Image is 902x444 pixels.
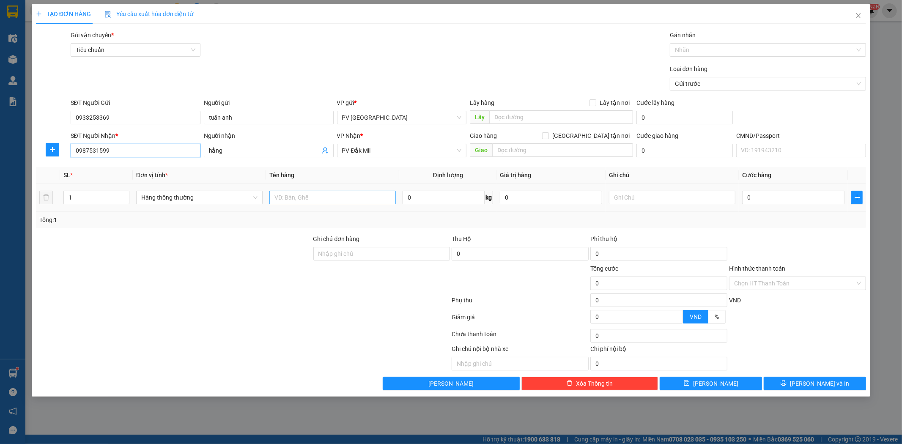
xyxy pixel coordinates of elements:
[451,329,590,344] div: Chưa thanh toán
[71,98,200,107] div: SĐT Người Gửi
[675,77,861,90] span: Gửi trước
[36,11,91,17] span: TẠO ĐƠN HÀNG
[715,313,719,320] span: %
[606,167,739,184] th: Ghi chú
[8,19,19,40] img: logo
[337,132,361,139] span: VP Nhận
[104,11,111,18] img: icon
[383,377,520,390] button: [PERSON_NAME]
[8,59,17,71] span: Nơi gửi:
[470,110,489,124] span: Lấy
[660,377,762,390] button: save[PERSON_NAME]
[204,131,334,140] div: Người nhận
[39,191,53,204] button: delete
[136,172,168,178] span: Đơn vị tính
[269,172,294,178] span: Tên hàng
[204,98,334,107] div: Người gửi
[337,98,467,107] div: VP gửi
[46,146,59,153] span: plus
[85,59,104,64] span: PV Cư Jút
[576,379,613,388] span: Xóa Thông tin
[71,131,200,140] div: SĐT Người Nhận
[590,344,727,357] div: Chi phí nội bộ
[852,194,862,201] span: plus
[428,379,474,388] span: [PERSON_NAME]
[22,14,69,45] strong: CÔNG TY TNHH [GEOGRAPHIC_DATA] 214 QL13 - P.26 - Q.BÌNH THẠNH - TP HCM 1900888606
[636,144,733,157] input: Cước giao hàng
[433,172,463,178] span: Định lượng
[590,265,618,272] span: Tổng cước
[451,312,590,327] div: Giảm giá
[729,265,785,272] label: Hình thức thanh toán
[736,131,866,140] div: CMND/Passport
[609,191,735,204] input: Ghi Chú
[36,11,42,17] span: plus
[500,172,531,178] span: Giá trị hàng
[46,143,59,156] button: plus
[470,143,492,157] span: Giao
[670,32,696,38] label: Gán nhãn
[342,111,462,124] span: PV Tân Bình
[492,143,633,157] input: Dọc đường
[104,11,194,17] span: Yêu cầu xuất hóa đơn điện tử
[452,236,471,242] span: Thu Hộ
[847,4,870,28] button: Close
[855,12,862,19] span: close
[742,172,771,178] span: Cước hàng
[690,313,702,320] span: VND
[71,32,114,38] span: Gói vận chuyển
[76,44,195,56] span: Tiêu chuẩn
[65,59,78,71] span: Nơi nhận:
[670,66,708,72] label: Loại đơn hàng
[29,51,98,57] strong: BIÊN NHẬN GỬI HÀNG HOÁ
[549,131,633,140] span: [GEOGRAPHIC_DATA] tận nơi
[521,377,658,390] button: deleteXóa Thông tin
[636,132,678,139] label: Cước giao hàng
[781,380,787,387] span: printer
[636,111,733,124] input: Cước lấy hàng
[790,379,849,388] span: [PERSON_NAME] và In
[269,191,396,204] input: VD: Bàn, Ghế
[85,32,119,38] span: TB08250261
[485,191,493,204] span: kg
[470,132,497,139] span: Giao hàng
[851,191,863,204] button: plus
[500,191,602,204] input: 0
[39,215,348,225] div: Tổng: 1
[636,99,674,106] label: Cước lấy hàng
[80,38,119,44] span: 13:56:01 [DATE]
[764,377,866,390] button: printer[PERSON_NAME] và In
[567,380,573,387] span: delete
[489,110,633,124] input: Dọc đường
[684,380,690,387] span: save
[590,234,727,247] div: Phí thu hộ
[313,247,450,260] input: Ghi chú đơn hàng
[342,144,462,157] span: PV Đắk Mil
[470,99,494,106] span: Lấy hàng
[313,236,360,242] label: Ghi chú đơn hàng
[693,379,738,388] span: [PERSON_NAME]
[141,191,258,204] span: Hàng thông thường
[322,147,329,154] span: user-add
[452,357,589,370] input: Nhập ghi chú
[729,297,741,304] span: VND
[63,172,70,178] span: SL
[451,296,590,310] div: Phụ thu
[452,344,589,357] div: Ghi chú nội bộ nhà xe
[596,98,633,107] span: Lấy tận nơi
